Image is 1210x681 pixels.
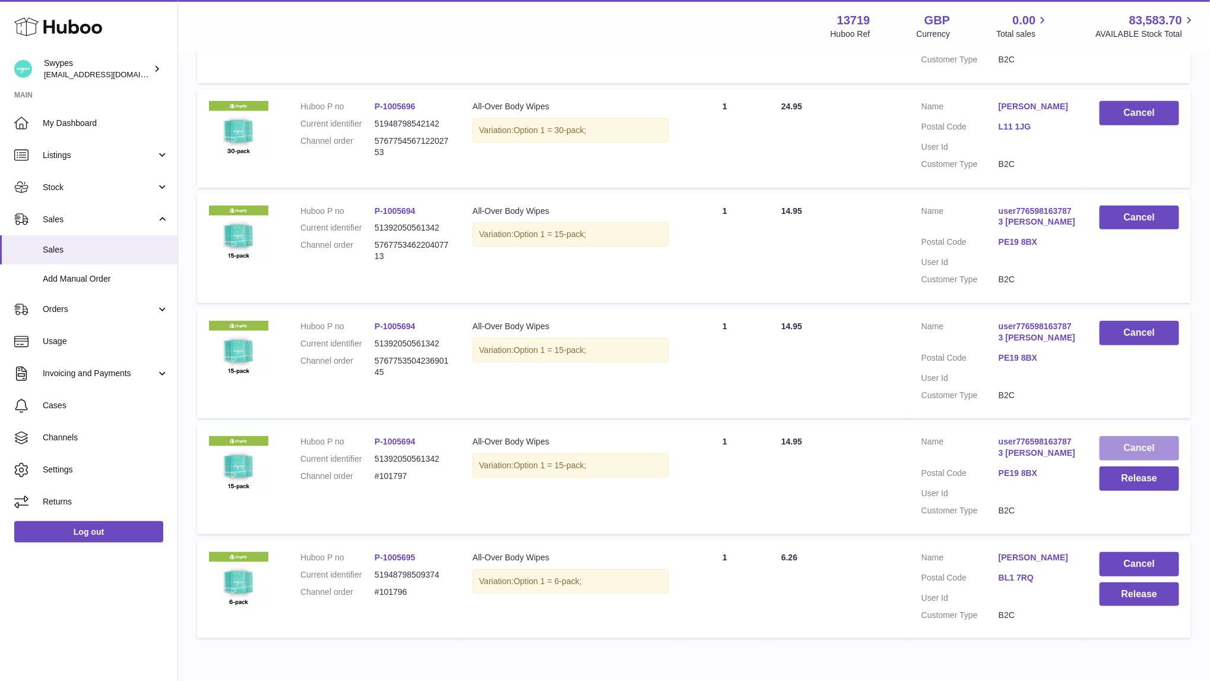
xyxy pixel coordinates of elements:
span: Stock [43,182,156,193]
div: All-Over Body Wipes [473,321,669,332]
a: user7765981637873 [PERSON_NAME] [999,436,1076,459]
td: 1 [680,424,769,534]
dt: User Id [921,592,999,604]
dt: Current identifier [300,338,375,349]
dt: Name [921,552,999,566]
a: user7765981637873 [PERSON_NAME] [999,206,1076,228]
span: Channels [43,432,169,443]
dd: B2C [999,274,1076,285]
span: 14.95 [781,206,802,216]
span: [EMAIL_ADDRESS][DOMAIN_NAME] [44,70,175,79]
dd: 576775346220407713 [375,239,449,262]
a: L11 1JG [999,121,1076,133]
dt: Postal Code [921,237,999,251]
dt: Channel order [300,135,375,158]
span: Listings [43,150,156,161]
span: Option 1 = 15-pack; [514,345,587,355]
span: Option 1 = 15-pack; [514,229,587,239]
a: 0.00 Total sales [996,12,1049,40]
div: Huboo Ref [831,29,870,40]
dt: Huboo P no [300,206,375,217]
div: Swypes [44,58,151,80]
dt: Channel order [300,355,375,378]
span: Invoicing and Payments [43,368,156,379]
img: 137191726829119.png [209,206,268,265]
span: Sales [43,244,169,256]
dd: B2C [999,54,1076,65]
span: Orders [43,304,156,315]
span: Returns [43,496,169,507]
img: 137191726829119.png [209,321,268,380]
dt: Current identifier [300,118,375,130]
dt: Customer Type [921,54,999,65]
button: Release [1100,582,1179,607]
dt: User Id [921,141,999,153]
dt: Current identifier [300,569,375,581]
dt: Customer Type [921,159,999,170]
dt: Customer Type [921,505,999,516]
div: All-Over Body Wipes [473,101,669,112]
dd: #101796 [375,587,449,598]
dt: Postal Code [921,572,999,587]
dt: Huboo P no [300,552,375,563]
dd: 51948798509374 [375,569,449,581]
span: My Dashboard [43,118,169,129]
a: P-1005695 [375,553,416,562]
span: Option 1 = 15-pack; [514,461,587,470]
img: 137191726829119.png [209,436,268,496]
td: 1 [680,540,769,639]
dt: Current identifier [300,453,375,465]
button: Cancel [1100,101,1179,125]
dt: User Id [921,257,999,268]
dt: User Id [921,488,999,499]
a: P-1005694 [375,206,416,216]
a: P-1005694 [375,437,416,446]
span: Total sales [996,29,1049,40]
dd: B2C [999,610,1076,621]
span: Option 1 = 30-pack; [514,125,587,135]
img: 137191726829084.png [209,101,268,160]
a: user7765981637873 [PERSON_NAME] [999,321,1076,343]
dt: Name [921,206,999,231]
img: hello@swypes.co.uk [14,60,32,78]
dd: B2C [999,159,1076,170]
a: Log out [14,521,163,543]
div: All-Over Body Wipes [473,206,669,217]
dd: 576775456712202753 [375,135,449,158]
a: 83,583.70 AVAILABLE Stock Total [1095,12,1196,40]
span: 0.00 [1013,12,1036,29]
a: PE19 8BX [999,468,1076,479]
button: Release [1100,466,1179,491]
span: Add Manual Order [43,273,169,285]
dt: Channel order [300,239,375,262]
a: PE19 8BX [999,352,1076,364]
div: Currency [917,29,951,40]
dt: Postal Code [921,121,999,135]
div: Variation: [473,338,669,362]
dd: 51392050561342 [375,453,449,465]
a: P-1005696 [375,102,416,111]
span: 14.95 [781,321,802,331]
button: Cancel [1100,552,1179,576]
span: 6.26 [781,553,797,562]
dd: 51392050561342 [375,338,449,349]
span: Cases [43,400,169,411]
dt: Huboo P no [300,321,375,332]
button: Cancel [1100,206,1179,230]
dt: Customer Type [921,390,999,401]
dd: B2C [999,390,1076,401]
dt: Channel order [300,587,375,598]
img: 137191726829104.png [209,552,268,611]
td: 1 [680,194,769,303]
div: Variation: [473,453,669,478]
span: Option 1 = 6-pack; [514,576,582,586]
dt: Channel order [300,471,375,482]
dt: User Id [921,373,999,384]
dt: Postal Code [921,468,999,482]
div: Variation: [473,222,669,247]
span: 24.95 [781,102,802,111]
span: Usage [43,336,169,347]
span: Sales [43,214,156,225]
a: [PERSON_NAME] [999,101,1076,112]
div: Variation: [473,118,669,143]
